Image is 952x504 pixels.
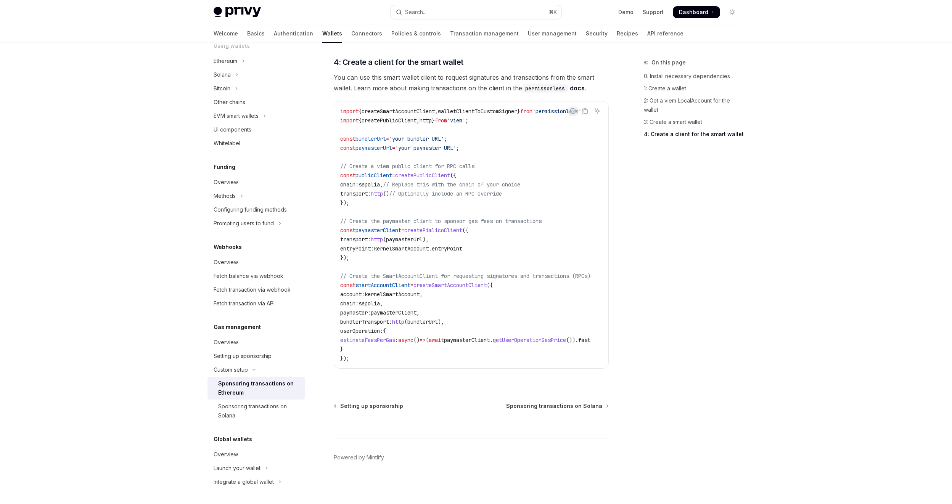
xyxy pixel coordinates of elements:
a: Overview [207,175,305,189]
span: ), [438,318,444,325]
div: Overview [214,450,238,459]
a: 0: Install necessary dependencies [644,70,745,82]
button: Toggle Methods section [207,189,305,203]
a: Fetch transaction via API [207,297,305,310]
div: Launch your wallet [214,464,261,473]
span: = [401,227,404,234]
span: ; [465,117,468,124]
span: : [395,337,398,343]
span: createPublicClient [362,117,416,124]
span: Dashboard [679,8,708,16]
span: bundlerUrl [355,135,386,142]
span: // Replace this with the chain of your choice [383,181,520,188]
span: ( [383,236,386,243]
a: docs [570,84,585,92]
span: import [340,117,359,124]
button: Toggle Custom setup section [207,363,305,377]
span: = [392,144,395,151]
span: 4: Create a client for the smart wallet [334,57,463,67]
a: Demo [618,8,634,16]
a: Basics [247,24,265,43]
a: Configuring funding methods [207,203,305,217]
span: , [416,309,420,316]
a: Sponsoring transactions on Solana [207,400,305,422]
button: Toggle Ethereum section [207,54,305,68]
span: Sponsoring transactions on Solana [506,402,602,410]
span: 'viem' [447,117,465,124]
span: fast [578,337,590,343]
a: Dashboard [673,6,720,18]
span: ({ [487,282,493,289]
span: bundlerTransport: [340,318,392,325]
span: ; [444,135,447,142]
a: Whitelabel [207,136,305,150]
div: Other chains [214,98,245,107]
span: , [420,291,423,298]
span: On this page [651,58,686,67]
button: Toggle Prompting users to fund section [207,217,305,230]
div: Integrate a global wallet [214,477,274,486]
span: ; [456,144,459,151]
span: const [340,282,355,289]
a: User management [528,24,577,43]
span: ), [423,236,429,243]
button: Toggle dark mode [726,6,738,18]
span: await [429,337,444,343]
span: { [359,117,362,124]
span: http [420,117,432,124]
span: }); [340,254,349,261]
span: // Create a viem public client for RPC calls [340,163,474,170]
div: Fetch balance via webhook [214,271,283,281]
div: Methods [214,191,236,201]
span: // Create the paymaster client to sponsor gas fees on transactions [340,218,542,225]
span: 'permissionless' [532,108,581,115]
span: getUserOperationGasPrice [493,337,566,343]
a: Overview [207,335,305,349]
button: Report incorrect code [568,106,578,116]
div: Prompting users to fund [214,219,274,228]
span: account: [340,291,365,298]
span: . [490,337,493,343]
span: }); [340,355,349,362]
a: Sponsoring transactions on Solana [506,402,608,410]
a: 3: Create a smart wallet [644,116,745,128]
span: chain: [340,300,359,307]
span: { [383,327,386,334]
div: Fetch transaction via webhook [214,285,291,294]
button: Toggle EVM smart wallets section [207,109,305,123]
span: http [392,318,404,325]
div: Bitcoin [214,84,230,93]
span: paymasterClient [444,337,490,343]
span: You can use this smart wallet client to request signatures and transactions from the smart wallet... [334,72,609,93]
span: createPublicClient [395,172,450,179]
span: } [340,346,343,353]
span: transport: [340,190,371,197]
span: bundlerUrl [407,318,438,325]
div: Ethereum [214,56,237,66]
div: EVM smart wallets [214,111,259,120]
h5: Webhooks [214,242,242,252]
span: walletClientToCustomSigner [438,108,517,115]
span: ({ [450,172,456,179]
a: Fetch transaction via webhook [207,283,305,297]
span: // Optionally include an RPC override [389,190,502,197]
span: transport: [340,236,371,243]
span: , [435,108,438,115]
span: // Create the SmartAccountClient for requesting signatures and transactions (RPCs) [340,273,590,279]
div: Custom setup [214,365,248,374]
code: permissonless [522,84,568,93]
div: Sponsoring transactions on Ethereum [218,379,301,397]
a: 2: Get a viem LocalAccount for the wallet [644,95,745,116]
div: Fetch transaction via API [214,299,275,308]
a: Setting up sponsorship [334,402,403,410]
a: 4: Create a client for the smart wallet [644,128,745,140]
span: = [386,135,389,142]
span: smartAccountClient [355,282,410,289]
a: Security [586,24,608,43]
span: publicClient [355,172,392,179]
span: kernelSmartAccount [365,291,420,298]
span: estimateFeesPerGas [340,337,395,343]
a: Sponsoring transactions on Ethereum [207,377,305,400]
div: Sponsoring transactions on Solana [218,402,301,420]
span: ( [404,318,407,325]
